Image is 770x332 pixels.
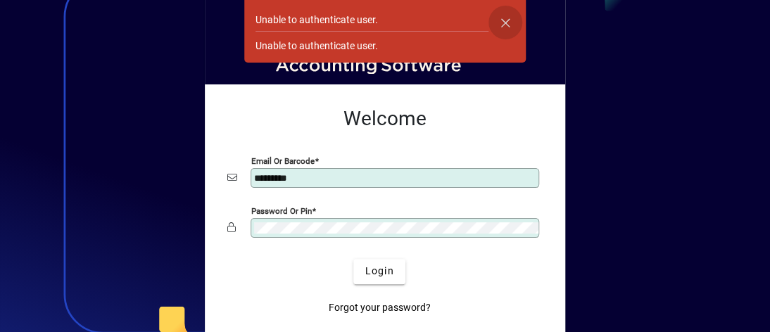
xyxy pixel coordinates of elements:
[251,205,312,215] mat-label: Password or Pin
[255,13,378,27] div: Unable to authenticate user.
[227,107,543,131] h2: Welcome
[488,6,522,39] button: Dismiss
[329,300,431,315] span: Forgot your password?
[323,295,436,321] a: Forgot your password?
[251,155,315,165] mat-label: Email or Barcode
[255,39,378,53] div: Unable to authenticate user.
[365,264,393,279] span: Login
[353,259,405,284] button: Login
